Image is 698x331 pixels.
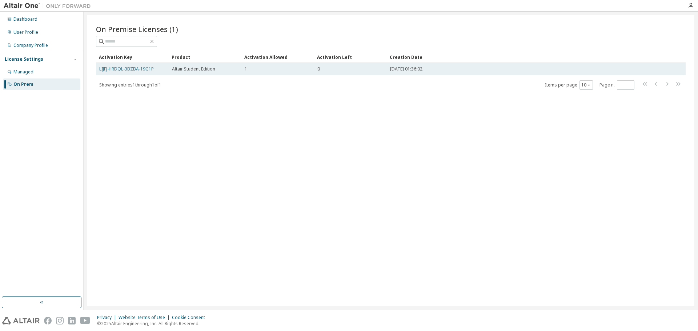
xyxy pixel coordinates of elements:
span: 0 [317,66,320,72]
div: License Settings [5,56,43,62]
span: 1 [245,66,247,72]
img: Altair One [4,2,95,9]
div: User Profile [13,29,38,35]
img: linkedin.svg [68,317,76,324]
span: On Premise Licenses (1) [96,24,178,34]
img: instagram.svg [56,317,64,324]
div: Creation Date [390,51,654,63]
div: Company Profile [13,43,48,48]
div: Managed [13,69,33,75]
p: © 2025 Altair Engineering, Inc. All Rights Reserved. [97,320,209,327]
img: altair_logo.svg [2,317,40,324]
div: Privacy [97,315,119,320]
a: LIJFJ-HRDQL-3BZBA-19G1P [99,66,154,72]
span: Items per page [545,80,593,90]
div: Website Terms of Use [119,315,172,320]
span: [DATE] 01:36:02 [390,66,422,72]
span: Altair Student Edition [172,66,215,72]
img: youtube.svg [80,317,91,324]
div: Activation Allowed [244,51,311,63]
img: facebook.svg [44,317,52,324]
div: Dashboard [13,16,37,22]
button: 10 [581,82,591,88]
div: Activation Left [317,51,384,63]
div: Cookie Consent [172,315,209,320]
span: Page n. [599,80,634,90]
div: Activation Key [99,51,166,63]
div: Product [172,51,238,63]
span: Showing entries 1 through 1 of 1 [99,82,161,88]
div: On Prem [13,81,33,87]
